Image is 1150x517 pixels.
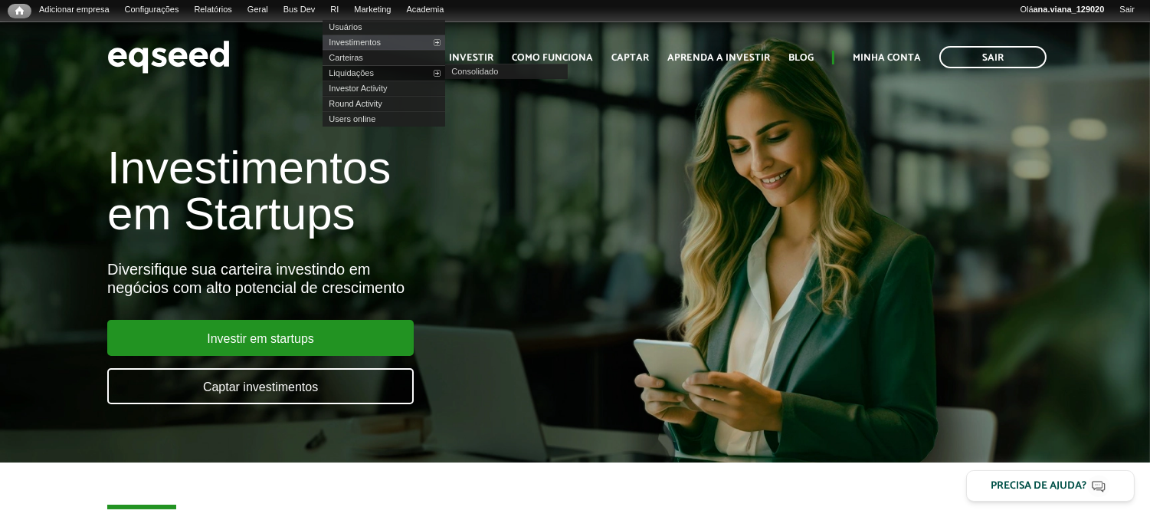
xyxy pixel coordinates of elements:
[323,4,346,16] a: RI
[107,37,230,77] img: EqSeed
[346,4,398,16] a: Marketing
[853,53,921,63] a: Minha conta
[399,4,452,16] a: Academia
[186,4,239,16] a: Relatórios
[939,46,1047,68] a: Sair
[788,53,814,63] a: Blog
[117,4,187,16] a: Configurações
[31,4,117,16] a: Adicionar empresa
[512,53,593,63] a: Como funciona
[107,260,660,297] div: Diversifique sua carteira investindo em negócios com alto potencial de crescimento
[611,53,649,63] a: Captar
[240,4,276,16] a: Geral
[107,320,414,356] a: Investir em startups
[107,368,414,404] a: Captar investimentos
[323,19,445,35] a: Usuários
[8,4,31,18] a: Início
[1112,4,1142,16] a: Sair
[107,145,660,237] h1: Investimentos em Startups
[667,53,770,63] a: Aprenda a investir
[276,4,323,16] a: Bus Dev
[449,53,493,63] a: Investir
[1013,4,1112,16] a: Oláana.viana_129020
[1034,5,1105,14] strong: ana.viana_129020
[15,5,24,16] span: Início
